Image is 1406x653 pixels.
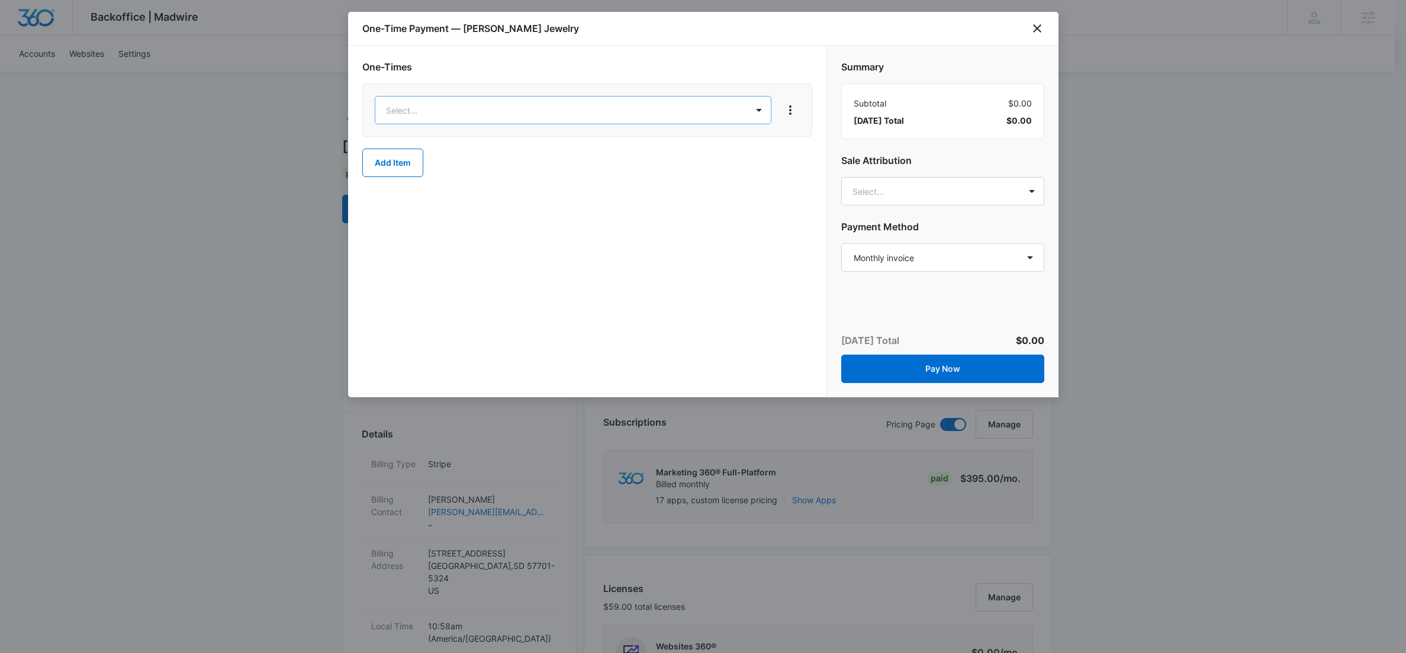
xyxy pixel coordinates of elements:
[841,333,899,348] p: [DATE] Total
[854,97,1032,110] div: $0.00
[1030,21,1044,36] button: close
[362,21,579,36] h1: One-Time Payment — [PERSON_NAME] Jewelry
[362,149,423,177] button: Add Item
[854,97,886,110] span: Subtotal
[1006,114,1032,127] span: $0.00
[841,60,1044,74] h2: Summary
[841,220,1044,234] h2: Payment Method
[841,355,1044,383] button: Pay Now
[781,101,800,120] button: View More
[841,153,1044,168] h2: Sale Attribution
[854,114,904,127] span: [DATE] Total
[362,60,812,74] h2: One-Times
[1016,334,1044,346] span: $0.00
